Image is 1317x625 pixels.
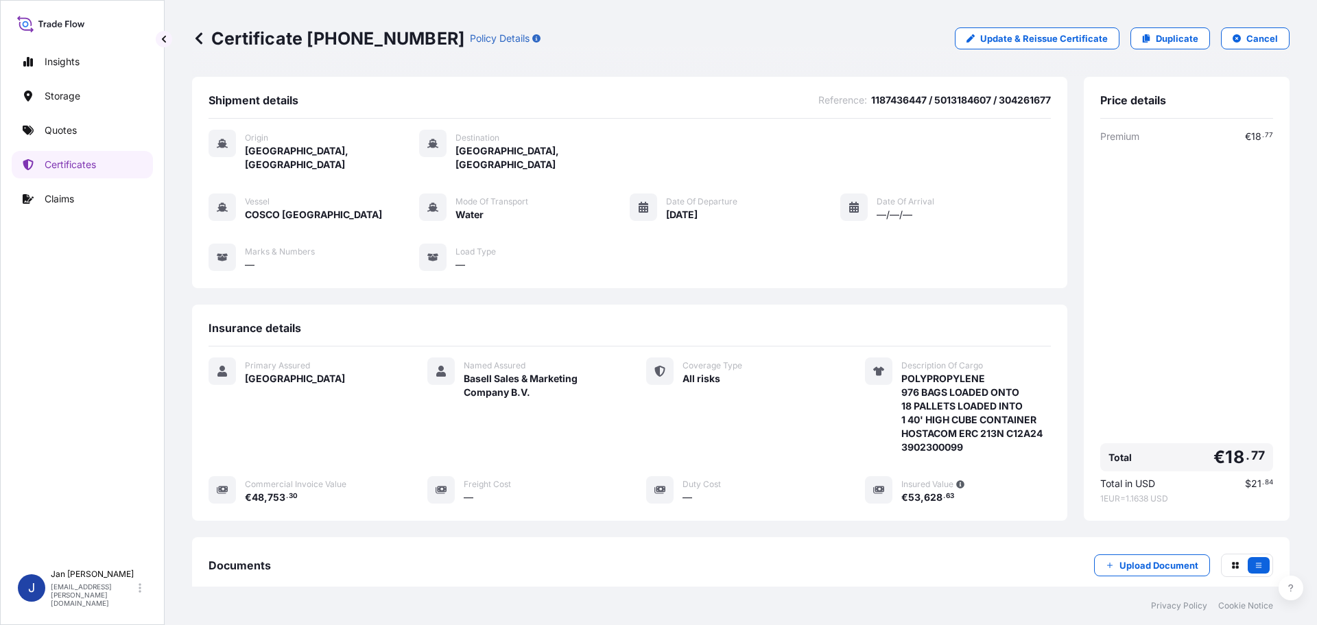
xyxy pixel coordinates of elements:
span: Primary Assured [245,360,310,371]
a: Privacy Policy [1151,600,1207,611]
span: 30 [289,494,298,499]
p: Policy Details [470,32,530,45]
span: Basell Sales & Marketing Company B.V. [464,372,613,399]
span: Premium [1100,130,1139,143]
p: Certificates [45,158,96,172]
span: —/—/— [877,208,912,222]
span: — [683,491,692,504]
span: Date of Arrival [877,196,934,207]
span: Insured Value [901,479,953,490]
span: 1187436447 / 5013184607 / 304261677 [871,93,1051,107]
span: Date of Departure [666,196,737,207]
span: [GEOGRAPHIC_DATA], [GEOGRAPHIC_DATA] [455,144,630,172]
span: Insurance details [209,321,301,335]
button: Cancel [1221,27,1290,49]
span: Freight Cost [464,479,511,490]
span: Reference : [818,93,867,107]
span: € [1213,449,1225,466]
p: Certificate [PHONE_NUMBER] [192,27,464,49]
p: Quotes [45,123,77,137]
span: Load Type [455,246,496,257]
span: Total in USD [1100,477,1155,491]
p: [EMAIL_ADDRESS][PERSON_NAME][DOMAIN_NAME] [51,582,136,607]
span: Price details [1100,93,1166,107]
a: Quotes [12,117,153,144]
p: Update & Reissue Certificate [980,32,1108,45]
span: , [264,493,268,502]
span: POLYPROPYLENE 976 BAGS LOADED ONTO 18 PALLETS LOADED INTO 1 40' HIGH CUBE CONTAINER HOSTACOM ERC ... [901,372,1043,454]
a: Insights [12,48,153,75]
span: Destination [455,132,499,143]
a: Certificates [12,151,153,178]
span: Mode of Transport [455,196,528,207]
span: J [28,581,35,595]
a: Duplicate [1130,27,1210,49]
span: All risks [683,372,720,386]
span: Origin [245,132,268,143]
p: Duplicate [1156,32,1198,45]
span: 77 [1251,451,1265,460]
span: . [1246,451,1250,460]
p: Cancel [1246,32,1278,45]
span: Water [455,208,484,222]
p: Storage [45,89,80,103]
span: 48 [252,493,264,502]
span: 21 [1251,479,1261,488]
span: € [901,493,908,502]
span: Named Assured [464,360,525,371]
span: 753 [268,493,285,502]
a: Update & Reissue Certificate [955,27,1119,49]
a: Claims [12,185,153,213]
span: . [1262,480,1264,485]
span: 77 [1265,133,1273,138]
span: . [1262,133,1264,138]
span: 84 [1265,480,1273,485]
span: [GEOGRAPHIC_DATA] [245,372,345,386]
span: 53 [908,493,921,502]
span: 18 [1225,449,1244,466]
span: [GEOGRAPHIC_DATA], [GEOGRAPHIC_DATA] [245,144,419,172]
span: Duty Cost [683,479,721,490]
span: Commercial Invoice Value [245,479,346,490]
span: . [943,494,945,499]
span: [DATE] [666,208,698,222]
span: 628 [924,493,942,502]
span: — [464,491,473,504]
span: $ [1245,479,1251,488]
p: Insights [45,55,80,69]
span: Description Of Cargo [901,360,983,371]
span: Vessel [245,196,270,207]
span: Total [1108,451,1132,464]
span: — [455,258,465,272]
span: € [245,493,252,502]
span: 63 [946,494,954,499]
a: Cookie Notice [1218,600,1273,611]
p: Jan [PERSON_NAME] [51,569,136,580]
span: 18 [1251,132,1261,141]
span: Coverage Type [683,360,742,371]
p: Claims [45,192,74,206]
span: , [921,493,924,502]
span: Documents [209,558,271,572]
p: Upload Document [1119,558,1198,572]
span: . [286,494,288,499]
span: € [1245,132,1251,141]
a: Storage [12,82,153,110]
span: 1 EUR = 1.1638 USD [1100,493,1273,504]
span: COSCO [GEOGRAPHIC_DATA] [245,208,382,222]
span: Marks & Numbers [245,246,315,257]
button: Upload Document [1094,554,1210,576]
span: — [245,258,254,272]
span: Shipment details [209,93,298,107]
